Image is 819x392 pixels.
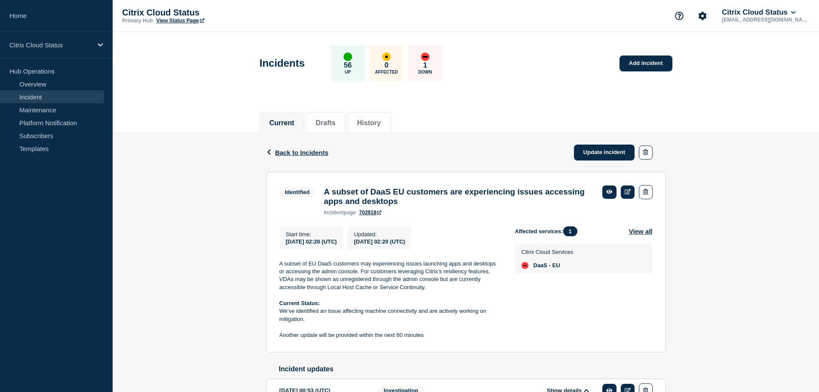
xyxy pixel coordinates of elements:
p: Citrix Cloud Services [521,249,574,255]
a: Add incident [620,56,672,71]
p: 0 [384,61,388,70]
span: incident [324,210,344,216]
span: [DATE] 02:20 (UTC) [286,238,337,245]
p: Updated : [354,231,405,238]
div: [DATE] 02:20 (UTC) [354,238,405,245]
div: affected [382,52,391,61]
p: Primary Hub [122,18,153,24]
div: down [421,52,429,61]
p: Citrix Cloud Status [9,41,92,49]
button: Back to Incidents [266,149,328,156]
h1: Incidents [260,57,305,69]
p: 1 [423,61,427,70]
h3: A subset of DaaS EU customers are experiencing issues accessing apps and desktops [324,187,594,206]
p: Down [418,70,432,74]
a: View Status Page [156,18,204,24]
p: We’ve identified an issue affecting machine connectivity and are actively working on mitigation. [279,307,501,323]
button: Account settings [693,7,712,25]
span: 1 [563,226,577,236]
p: page [324,210,356,216]
p: Up [345,70,351,74]
button: View all [629,226,653,236]
p: Affected [375,70,398,74]
button: Current [270,119,294,127]
button: Drafts [316,119,335,127]
div: down [521,262,528,269]
p: [EMAIL_ADDRESS][DOMAIN_NAME] [720,17,810,23]
button: Support [670,7,688,25]
p: Another update will be provided within the next 60 minutes [279,331,501,339]
p: 56 [344,61,352,70]
p: A subset of EU DaaS customers may experiencing issues launching apps and desktops or accessing th... [279,260,501,292]
a: 702918 [359,210,381,216]
span: Identified [279,187,316,197]
p: Start time : [286,231,337,238]
span: Back to Incidents [275,149,328,156]
strong: Current Status: [279,300,320,306]
button: Citrix Cloud Status [720,8,798,17]
div: up [344,52,352,61]
span: DaaS - EU [534,262,560,269]
button: History [357,119,381,127]
p: Citrix Cloud Status [122,8,294,18]
h2: Incident updates [279,365,666,373]
span: Affected services: [515,226,582,236]
a: Update incident [574,145,635,161]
